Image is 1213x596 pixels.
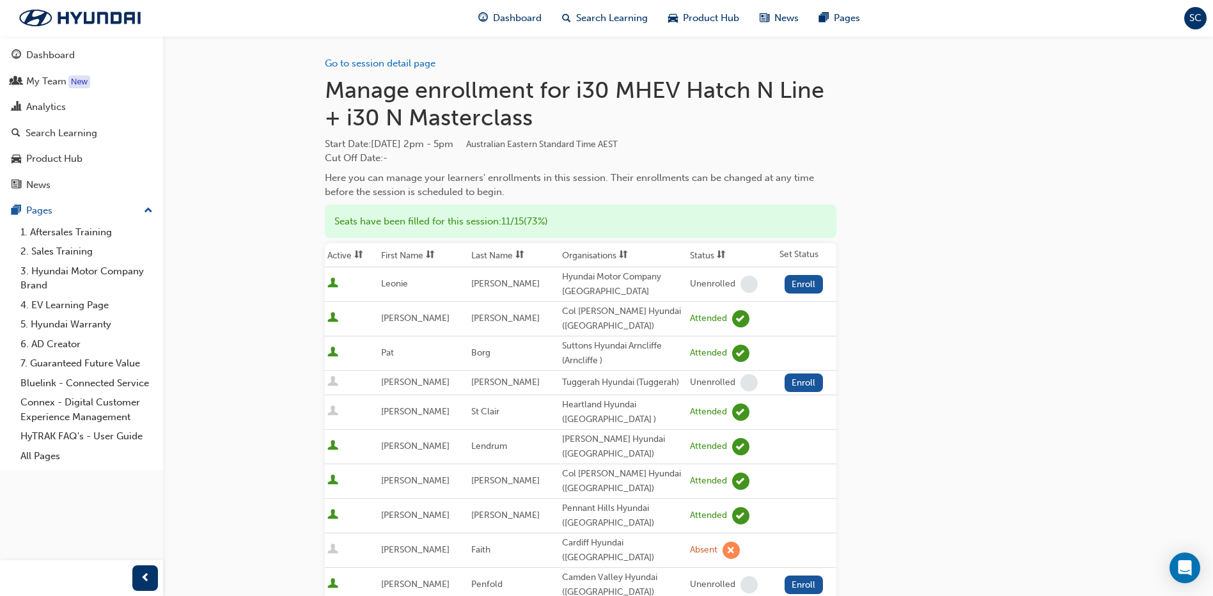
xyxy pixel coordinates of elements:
[26,48,75,63] div: Dashboard
[327,578,338,591] span: User is active
[690,347,727,359] div: Attended
[466,139,618,150] span: Australian Eastern Standard Time AEST
[12,153,21,165] span: car-icon
[15,446,158,466] a: All Pages
[381,313,450,324] span: [PERSON_NAME]
[562,10,571,26] span: search-icon
[562,536,685,565] div: Cardiff Hyundai ([GEOGRAPHIC_DATA])
[740,276,758,293] span: learningRecordVerb_NONE-icon
[717,250,726,261] span: sorting-icon
[325,58,435,69] a: Go to session detail page
[5,122,158,145] a: Search Learning
[774,11,799,26] span: News
[327,509,338,522] span: User is active
[325,205,836,239] div: Seats have been filled for this session : 11 / 15 ( 73% )
[15,393,158,427] a: Connex - Digital Customer Experience Management
[5,70,158,93] a: My Team
[515,250,524,261] span: sorting-icon
[471,510,540,521] span: [PERSON_NAME]
[381,347,394,358] span: Pat
[381,510,450,521] span: [PERSON_NAME]
[12,205,21,217] span: pages-icon
[12,180,21,191] span: news-icon
[562,339,685,368] div: Suttons Hyundai Arncliffe (Arncliffe )
[732,438,749,455] span: learningRecordVerb_ATTEND-icon
[15,354,158,373] a: 7. Guaranteed Future Value
[381,406,450,417] span: [PERSON_NAME]
[471,347,490,358] span: Borg
[732,507,749,524] span: learningRecordVerb_ATTEND-icon
[690,579,735,591] div: Unenrolled
[690,544,717,556] div: Absent
[562,501,685,530] div: Pennant Hills Hyundai ([GEOGRAPHIC_DATA])
[426,250,435,261] span: sorting-icon
[690,510,727,522] div: Attended
[468,5,552,31] a: guage-iconDashboard
[471,475,540,486] span: [PERSON_NAME]
[690,441,727,453] div: Attended
[26,74,67,89] div: My Team
[325,171,836,200] div: Here you can manage your learners' enrollments in this session. Their enrollments can be changed ...
[12,128,20,139] span: search-icon
[327,278,338,290] span: User is active
[732,473,749,490] span: learningRecordVerb_ATTEND-icon
[658,5,749,31] a: car-iconProduct Hub
[562,432,685,461] div: [PERSON_NAME] Hyundai ([GEOGRAPHIC_DATA])
[777,243,836,267] th: Set Status
[1189,11,1201,26] span: SC
[15,334,158,354] a: 6. AD Creator
[381,579,450,590] span: [PERSON_NAME]
[354,250,363,261] span: sorting-icon
[687,243,777,267] th: Toggle SortBy
[690,377,735,389] div: Unenrolled
[327,312,338,325] span: User is active
[6,4,153,31] a: Trak
[5,199,158,223] button: Pages
[562,467,685,496] div: Col [PERSON_NAME] Hyundai ([GEOGRAPHIC_DATA])
[371,138,618,150] span: [DATE] 2pm - 5pm
[683,11,739,26] span: Product Hub
[1184,7,1207,29] button: SC
[560,243,687,267] th: Toggle SortBy
[327,474,338,487] span: User is active
[327,544,338,556] span: User is inactive
[562,375,685,390] div: Tuggerah Hyundai (Tuggerah)
[723,542,740,559] span: learningRecordVerb_ABSENT-icon
[325,76,836,132] h1: Manage enrollment for i30 MHEV Hatch N Line + i30 N Masterclass
[469,243,560,267] th: Toggle SortBy
[327,440,338,453] span: User is active
[493,11,542,26] span: Dashboard
[562,398,685,427] div: Heartland Hyundai ([GEOGRAPHIC_DATA] )
[325,152,387,164] span: Cut Off Date : -
[26,203,52,218] div: Pages
[381,475,450,486] span: [PERSON_NAME]
[15,242,158,262] a: 2. Sales Training
[562,270,685,299] div: Hyundai Motor Company [GEOGRAPHIC_DATA]
[327,347,338,359] span: User is active
[327,376,338,389] span: User is inactive
[5,43,158,67] a: Dashboard
[26,100,66,114] div: Analytics
[15,427,158,446] a: HyTRAK FAQ's - User Guide
[690,278,735,290] div: Unenrolled
[5,147,158,171] a: Product Hub
[1170,553,1200,583] div: Open Intercom Messenger
[327,405,338,418] span: User is inactive
[325,137,836,152] span: Start Date :
[668,10,678,26] span: car-icon
[471,544,490,555] span: Faith
[381,441,450,451] span: [PERSON_NAME]
[690,475,727,487] div: Attended
[68,75,90,88] div: Tooltip anchor
[325,243,379,267] th: Toggle SortBy
[5,173,158,197] a: News
[15,373,158,393] a: Bluelink - Connected Service
[381,544,450,555] span: [PERSON_NAME]
[471,377,540,388] span: [PERSON_NAME]
[760,10,769,26] span: news-icon
[471,441,507,451] span: Lendrum
[552,5,658,31] a: search-iconSearch Learning
[471,313,540,324] span: [PERSON_NAME]
[5,95,158,119] a: Analytics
